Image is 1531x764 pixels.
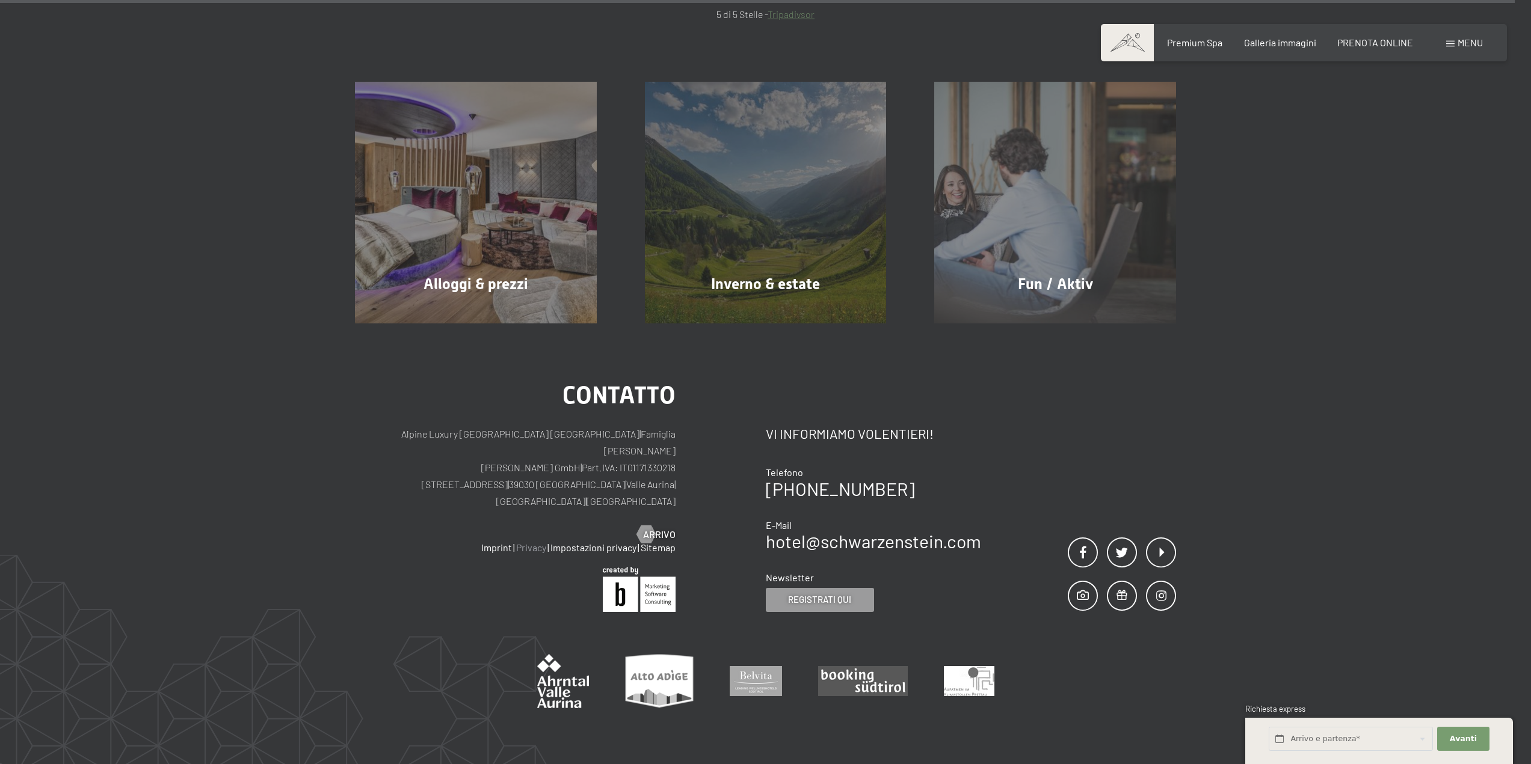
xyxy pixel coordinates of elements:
a: Hotel Benessere SCHWARZENSTEIN – Trentino Alto Adige Dolomiti Fun / Aktiv [910,82,1200,323]
a: Galleria immagini [1244,37,1316,48]
a: Tripadivsor [768,8,815,20]
span: | [638,542,639,553]
a: Hotel Benessere SCHWARZENSTEIN – Trentino Alto Adige Dolomiti Alloggi & prezzi [331,82,621,323]
span: Registrati qui [788,593,851,606]
span: | [547,542,549,553]
img: Brandnamic GmbH | Leading Hospitality Solutions [603,567,676,612]
span: Avanti [1450,733,1477,744]
a: hotel@schwarzenstein.com [766,530,981,552]
span: Vi informiamo volentieri! [766,426,934,441]
span: | [508,478,509,490]
span: E-Mail [766,519,792,531]
a: Hotel Benessere SCHWARZENSTEIN – Trentino Alto Adige Dolomiti Inverno & estate [621,82,911,323]
span: | [585,495,587,507]
a: Arrivo [637,528,676,541]
a: Imprint [481,542,512,553]
p: 5 di 5 Stelle - [355,7,1176,22]
span: Contatto [562,381,676,409]
a: Sitemap [641,542,676,553]
a: PRENOTA ONLINE [1337,37,1413,48]
a: Impostazioni privacy [550,542,636,553]
span: | [639,428,641,439]
span: | [625,478,626,490]
span: Alloggi & prezzi [424,275,528,293]
button: Avanti [1437,727,1489,751]
span: Menu [1458,37,1483,48]
span: | [674,478,676,490]
span: | [581,462,582,473]
span: Richiesta express [1245,704,1305,714]
span: Arrivo [643,528,676,541]
a: Premium Spa [1167,37,1222,48]
span: Fun / Aktiv [1018,275,1093,293]
span: | [513,542,515,553]
a: [PHONE_NUMBER] [766,478,914,500]
span: Newsletter [766,572,814,583]
span: Telefono [766,466,803,478]
span: Inverno & estate [711,275,820,293]
p: Alpine Luxury [GEOGRAPHIC_DATA] [GEOGRAPHIC_DATA] Famiglia [PERSON_NAME] [PERSON_NAME] GmbH Part.... [355,426,676,510]
a: Privacy [516,542,546,553]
